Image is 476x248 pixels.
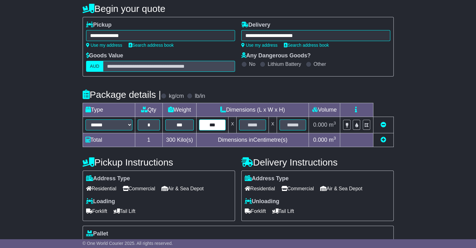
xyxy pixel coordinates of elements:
[166,137,175,143] span: 300
[135,103,162,117] td: Qty
[196,133,309,147] td: Dimensions in Centimetre(s)
[281,184,314,193] span: Commercial
[83,241,173,246] span: © One World Courier 2025. All rights reserved.
[284,43,329,48] a: Search address book
[86,61,104,72] label: AUD
[245,206,266,216] span: Forklift
[161,184,204,193] span: Air & Sea Depot
[196,103,309,117] td: Dimensions (L x W x H)
[245,184,275,193] span: Residential
[228,117,237,133] td: x
[86,198,115,205] label: Loading
[245,198,279,205] label: Unloading
[241,43,278,48] a: Use my address
[83,103,135,117] td: Type
[135,133,162,147] td: 1
[195,93,205,100] label: lb/in
[83,133,135,147] td: Total
[86,175,130,182] label: Address Type
[381,122,386,128] a: Remove this item
[241,52,311,59] label: Any Dangerous Goods?
[86,206,107,216] span: Forklift
[86,43,122,48] a: Use my address
[123,184,155,193] span: Commercial
[83,157,235,167] h4: Pickup Instructions
[268,61,301,67] label: Lithium Battery
[169,93,184,100] label: kg/cm
[86,52,123,59] label: Goods Value
[320,184,362,193] span: Air & Sea Depot
[309,103,340,117] td: Volume
[83,3,394,14] h4: Begin your quote
[129,43,174,48] a: Search address book
[114,206,136,216] span: Tail Lift
[381,137,386,143] a: Add new item
[313,122,327,128] span: 0.000
[329,137,336,143] span: m
[272,206,294,216] span: Tail Lift
[334,136,336,140] sup: 3
[269,117,277,133] td: x
[249,61,255,67] label: No
[241,22,270,29] label: Delivery
[329,122,336,128] span: m
[245,175,289,182] label: Address Type
[162,133,196,147] td: Kilo(s)
[313,137,327,143] span: 0.000
[334,121,336,125] sup: 3
[86,22,112,29] label: Pickup
[162,103,196,117] td: Weight
[241,157,394,167] h4: Delivery Instructions
[86,230,108,237] label: Pallet
[83,89,161,100] h4: Package details |
[86,184,116,193] span: Residential
[314,61,326,67] label: Other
